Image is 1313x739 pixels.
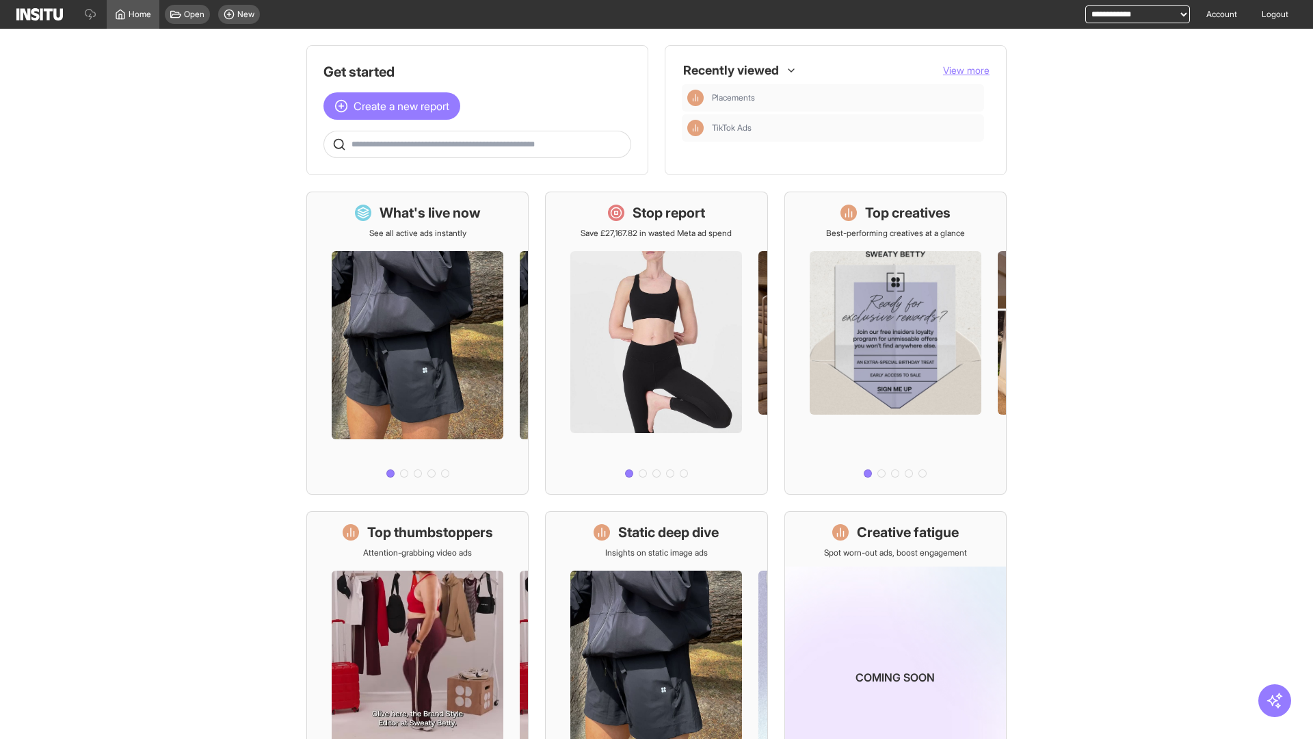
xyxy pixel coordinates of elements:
span: TikTok Ads [712,122,752,133]
span: Placements [712,92,979,103]
p: Save £27,167.82 in wasted Meta ad spend [581,228,732,239]
span: Create a new report [354,98,449,114]
p: Insights on static image ads [605,547,708,558]
span: Placements [712,92,755,103]
button: Create a new report [323,92,460,120]
h1: Get started [323,62,631,81]
h1: Top thumbstoppers [367,523,493,542]
span: TikTok Ads [712,122,979,133]
span: Home [129,9,151,20]
h1: Static deep dive [618,523,719,542]
p: Attention-grabbing video ads [363,547,472,558]
span: View more [943,64,990,76]
a: What's live nowSee all active ads instantly [306,192,529,495]
div: Insights [687,120,704,136]
div: Insights [687,90,704,106]
h1: Top creatives [865,203,951,222]
h1: Stop report [633,203,705,222]
a: Stop reportSave £27,167.82 in wasted Meta ad spend [545,192,767,495]
span: Open [184,9,204,20]
h1: What's live now [380,203,481,222]
span: New [237,9,254,20]
p: Best-performing creatives at a glance [826,228,965,239]
p: See all active ads instantly [369,228,466,239]
img: Logo [16,8,63,21]
a: Top creativesBest-performing creatives at a glance [784,192,1007,495]
button: View more [943,64,990,77]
